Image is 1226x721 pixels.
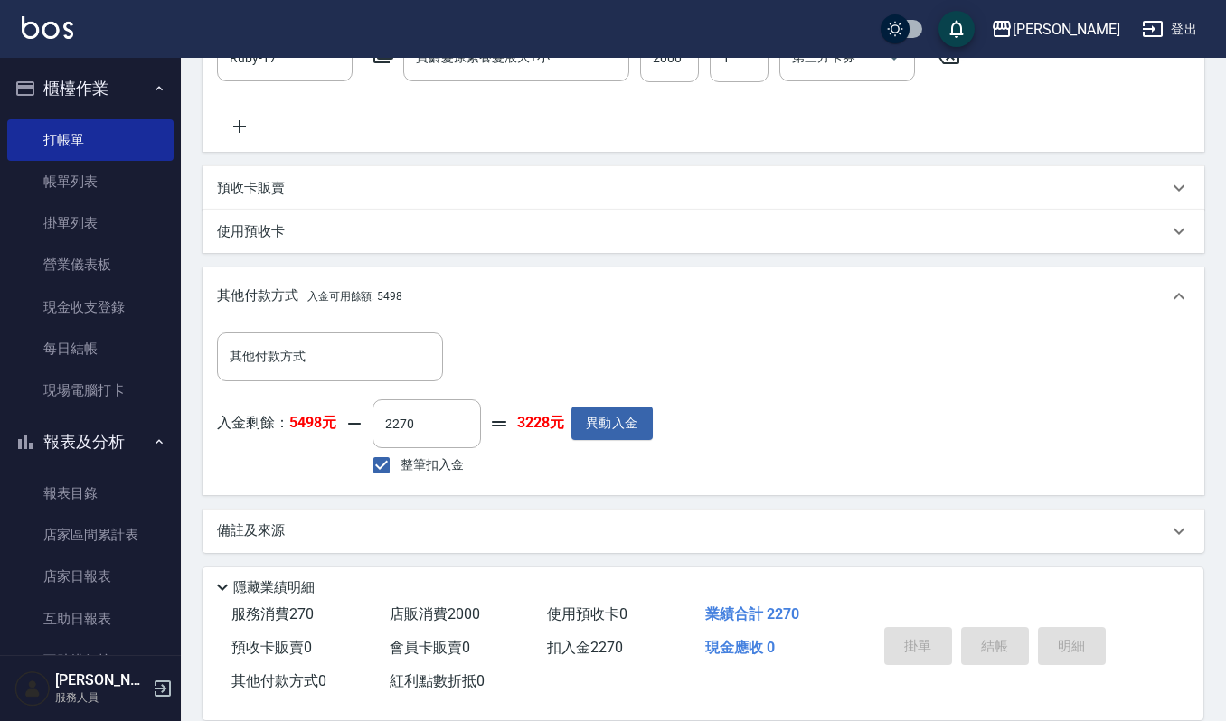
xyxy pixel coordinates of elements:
a: 店家日報表 [7,556,174,597]
button: save [938,11,975,47]
span: 入金可用餘額: 5498 [307,290,402,303]
a: 互助日報表 [7,598,174,640]
div: 預收卡販賣 [203,166,1204,210]
a: 互助排行榜 [7,640,174,681]
a: 帳單列表 [7,161,174,202]
a: 掛單列表 [7,202,174,244]
span: 扣入金 2270 [547,639,623,656]
p: 入金剩餘： [217,414,336,433]
img: Logo [22,16,73,39]
button: 異動入金 [571,407,653,440]
a: 店家區間累計表 [7,514,174,556]
span: 現金應收 0 [705,639,775,656]
div: 備註及來源 [203,510,1204,553]
span: 預收卡販賣 0 [231,639,312,656]
button: 登出 [1135,13,1204,46]
div: 使用預收卡 [203,210,1204,253]
strong: 3228元 [517,414,564,433]
p: 使用預收卡 [217,222,285,241]
a: 現場電腦打卡 [7,370,174,411]
span: 整筆扣入金 [401,455,464,474]
span: 其他付款方式 0 [231,672,326,689]
a: 打帳單 [7,119,174,161]
span: 使用預收卡 0 [547,605,627,623]
div: 其他付款方式入金可用餘額: 5498 [203,267,1204,325]
p: 隱藏業績明細 [233,578,315,597]
span: 會員卡販賣 0 [390,639,470,656]
a: 每日結帳 [7,328,174,370]
button: 櫃檯作業 [7,65,174,112]
p: 服務人員 [55,689,147,706]
strong: 5498元 [289,414,336,431]
button: [PERSON_NAME] [984,11,1127,48]
img: Person [14,670,51,707]
a: 營業儀表板 [7,244,174,286]
span: 店販消費 2000 [390,605,480,623]
p: 其他付款方式 [217,286,402,306]
span: 業績合計 2270 [705,605,799,623]
a: 報表目錄 [7,473,174,514]
span: 服務消費 270 [231,605,314,623]
button: 報表及分析 [7,418,174,465]
h5: [PERSON_NAME] [55,671,147,689]
span: 紅利點數折抵 0 [390,672,485,689]
a: 現金收支登錄 [7,286,174,328]
p: 預收卡販賣 [217,179,285,198]
p: 備註及來源 [217,521,285,540]
div: [PERSON_NAME] [1013,18,1120,41]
